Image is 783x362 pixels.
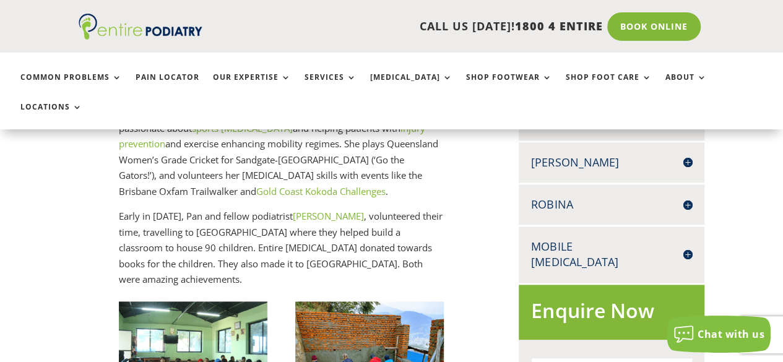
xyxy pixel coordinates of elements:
a: Services [305,73,357,100]
span: 1800 4 ENTIRE [515,19,603,33]
button: Chat with us [667,316,771,353]
a: Book Online [607,12,701,41]
h4: Mobile [MEDICAL_DATA] [531,239,692,270]
p: Early in [DATE], Pan and fellow podiatrist , volunteered their time, travelling to [GEOGRAPHIC_DA... [119,209,444,288]
img: logo (1) [79,14,202,40]
a: Pain Locator [136,73,199,100]
a: [MEDICAL_DATA] [370,73,452,100]
a: Entire Podiatry [79,30,202,42]
a: Our Expertise [213,73,291,100]
a: Common Problems [20,73,122,100]
a: Shop Footwear [466,73,552,100]
a: [PERSON_NAME] [293,210,364,222]
a: About [665,73,707,100]
h2: Enquire Now [531,297,692,331]
h4: Robina [531,197,692,212]
a: Gold Coast Kokoda Challenges [256,185,386,197]
a: Locations [20,103,82,129]
a: sports [MEDICAL_DATA] [192,122,293,134]
a: Shop Foot Care [566,73,652,100]
span: Chat with us [698,327,764,341]
h4: [PERSON_NAME] [531,155,692,170]
p: CALL US [DATE]! [219,19,603,35]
